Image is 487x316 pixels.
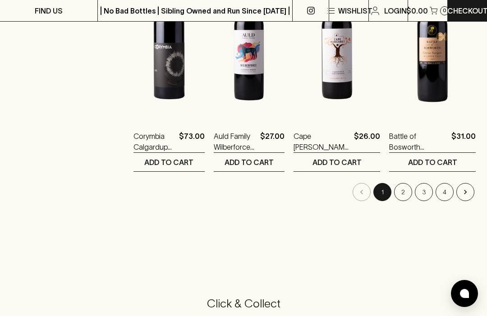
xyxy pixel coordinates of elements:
button: ADD TO CART [133,153,204,171]
h5: Click & Collect [11,296,476,311]
a: Battle of Bosworth Cabernet Sauvignon 2021 [389,131,448,152]
p: $31.00 [451,131,476,152]
p: $73.00 [179,131,205,152]
p: $0.00 [406,5,428,16]
button: Go to page 4 [436,183,454,201]
nav: pagination navigation [133,183,476,201]
p: $26.00 [354,131,380,152]
p: ADD TO CART [225,157,274,168]
p: Login [384,5,407,16]
p: ADD TO CART [144,157,193,168]
p: ADD TO CART [408,157,457,168]
a: Auld Family Wilberforce Cabernet Shiraz 2021 [214,131,257,152]
button: Go to page 2 [394,183,412,201]
p: ADD TO CART [312,157,362,168]
a: Corymbia Calgardup Vineyard Cabernet Sauvignon 2023 [133,131,175,152]
button: ADD TO CART [294,153,380,171]
p: FIND US [35,5,63,16]
button: ADD TO CART [214,153,285,171]
button: Go to page 3 [415,183,433,201]
img: bubble-icon [460,289,469,298]
button: page 1 [373,183,391,201]
button: ADD TO CART [389,153,476,171]
p: 0 [443,8,446,13]
button: Go to next page [456,183,474,201]
p: $27.00 [260,131,285,152]
a: Cape [PERSON_NAME] Cabernet Sauvignon 2023 [294,131,350,152]
p: Wishlist [338,5,372,16]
